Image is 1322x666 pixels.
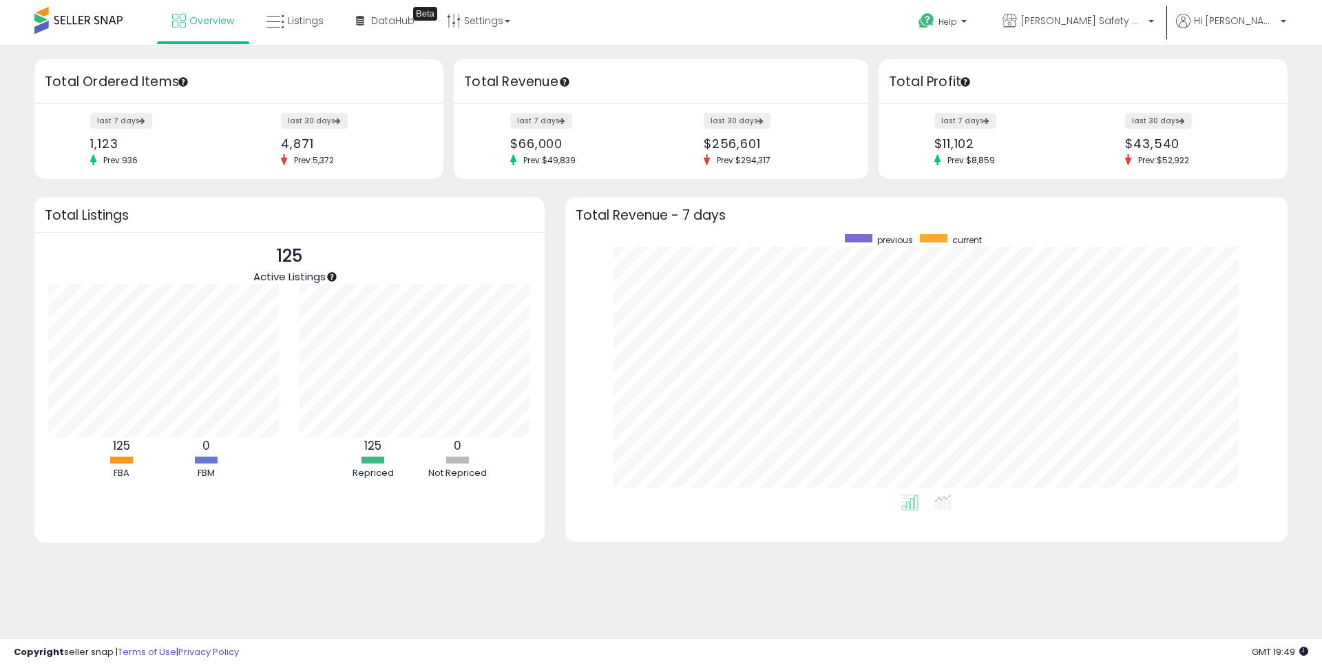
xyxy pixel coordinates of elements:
i: Get Help [918,12,935,30]
h3: Total Revenue [464,72,858,92]
div: Tooltip anchor [326,271,338,283]
div: FBM [165,467,247,480]
b: 125 [113,437,130,454]
span: Prev: $52,922 [1131,154,1196,166]
label: last 30 days [704,113,770,129]
span: Prev: 5,372 [287,154,341,166]
div: $256,601 [704,136,844,151]
span: DataHub [371,14,415,28]
div: Not Repriced [417,467,499,480]
p: 125 [253,243,326,269]
b: 125 [364,437,381,454]
span: Prev: 936 [96,154,145,166]
span: [PERSON_NAME] Safety & Supply [1020,14,1144,28]
span: current [952,234,982,246]
h3: Total Revenue - 7 days [576,210,1277,220]
a: Help [907,2,980,45]
div: Repriced [332,467,415,480]
div: Tooltip anchor [413,7,437,21]
b: 0 [202,437,210,454]
div: 4,871 [281,136,419,151]
a: Hi [PERSON_NAME] [1176,14,1286,45]
h3: Total Listings [45,210,534,220]
span: Active Listings [253,269,326,284]
span: Help [938,16,957,28]
span: Listings [288,14,324,28]
div: Tooltip anchor [177,76,189,88]
div: Tooltip anchor [959,76,972,88]
span: Prev: $8,859 [941,154,1002,166]
span: Prev: $49,839 [516,154,583,166]
div: $43,540 [1125,136,1263,151]
div: $66,000 [510,136,651,151]
span: previous [877,234,913,246]
b: 0 [454,437,461,454]
h3: Total Ordered Items [45,72,433,92]
label: last 7 days [510,113,572,129]
h3: Total Profit [889,72,1277,92]
label: last 30 days [281,113,348,129]
label: last 7 days [934,113,996,129]
div: 1,123 [90,136,229,151]
div: Tooltip anchor [558,76,571,88]
span: Overview [189,14,234,28]
label: last 30 days [1125,113,1192,129]
div: FBA [80,467,162,480]
div: $11,102 [934,136,1073,151]
span: Hi [PERSON_NAME] [1194,14,1277,28]
span: Prev: $294,317 [710,154,777,166]
label: last 7 days [90,113,152,129]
